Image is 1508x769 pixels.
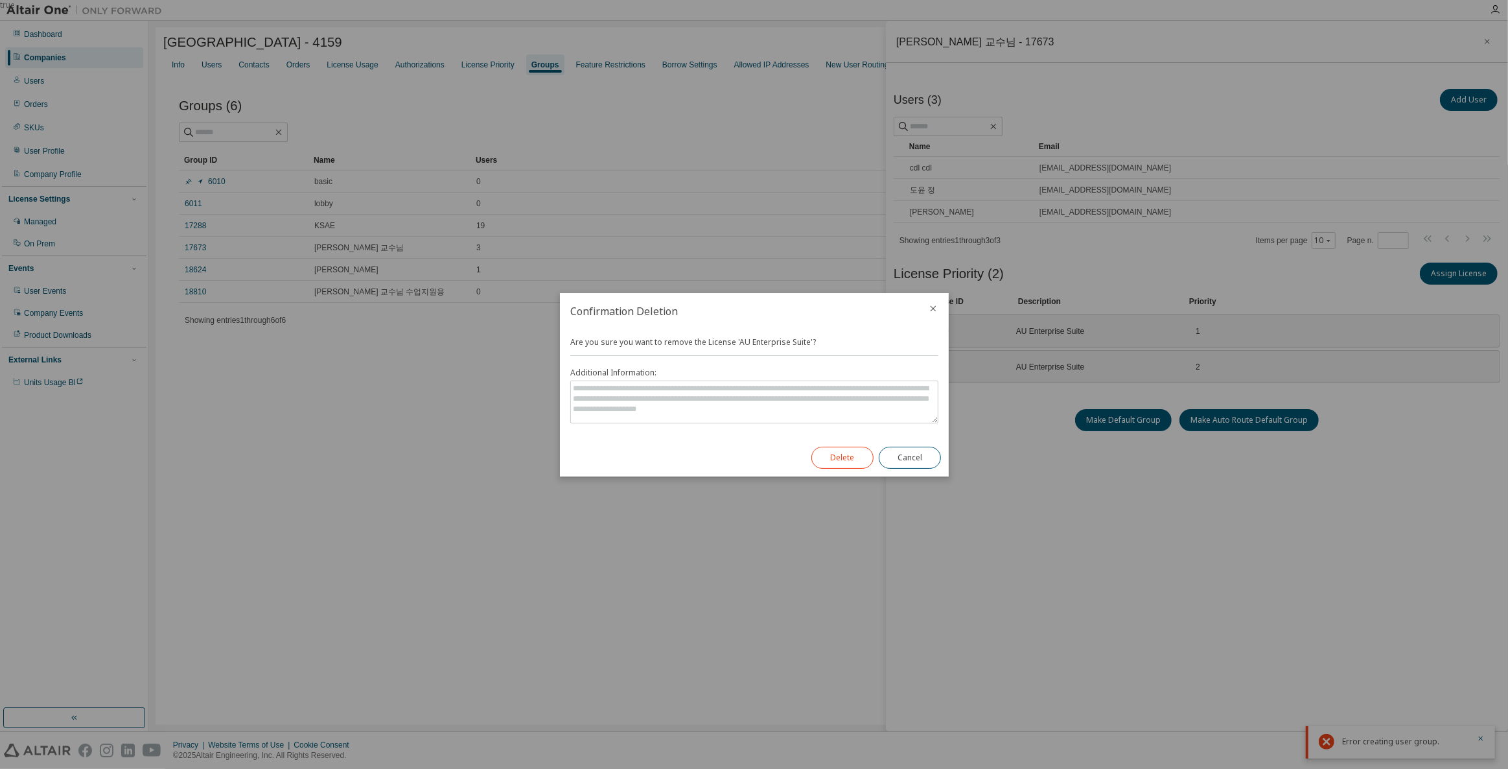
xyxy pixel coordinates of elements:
[928,303,938,314] button: close
[560,293,918,329] h2: Confirmation Deletion
[570,368,938,378] label: Additional Information:
[570,337,938,423] div: Are you sure you want to remove the License 'AU Enterprise Suite'?
[811,447,874,469] button: Delete
[879,447,941,469] button: Cancel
